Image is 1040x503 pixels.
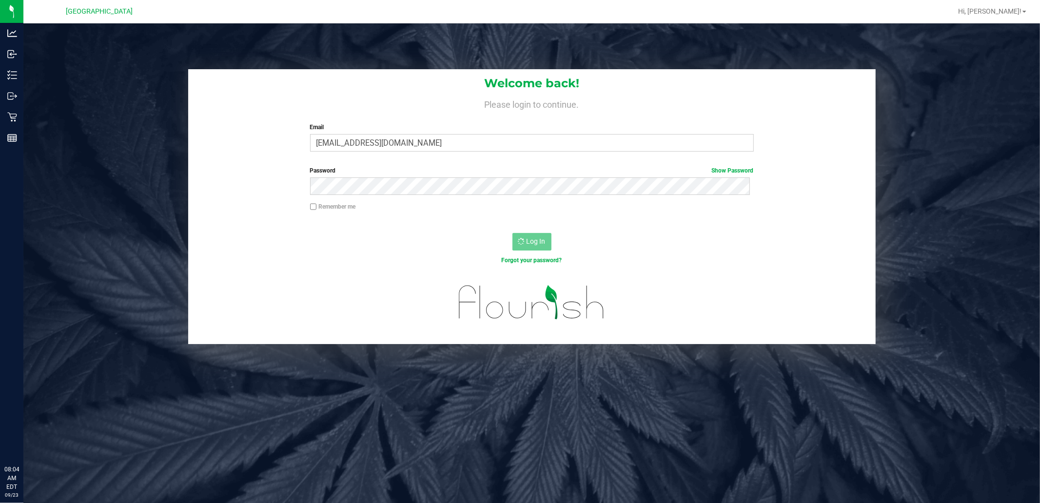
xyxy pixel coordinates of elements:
[188,77,876,90] h1: Welcome back!
[958,7,1021,15] span: Hi, [PERSON_NAME]!
[4,491,19,499] p: 09/23
[7,133,17,143] inline-svg: Reports
[29,424,40,435] iframe: Resource center unread badge
[7,28,17,38] inline-svg: Analytics
[188,97,876,109] h4: Please login to continue.
[502,257,562,264] a: Forgot your password?
[7,91,17,101] inline-svg: Outbound
[310,202,356,211] label: Remember me
[7,49,17,59] inline-svg: Inbound
[66,7,133,16] span: [GEOGRAPHIC_DATA]
[7,70,17,80] inline-svg: Inventory
[446,275,618,330] img: flourish_logo.svg
[310,203,317,210] input: Remember me
[712,167,754,174] a: Show Password
[10,425,39,454] iframe: Resource center
[310,167,336,174] span: Password
[310,123,754,132] label: Email
[512,233,551,251] button: Log In
[7,112,17,122] inline-svg: Retail
[527,237,546,245] span: Log In
[4,465,19,491] p: 08:04 AM EDT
